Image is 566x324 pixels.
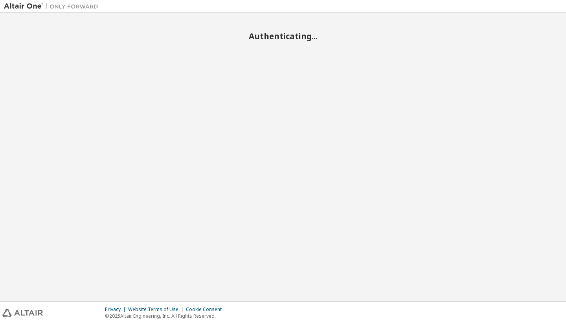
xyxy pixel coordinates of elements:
h2: Authenticating... [4,31,562,41]
p: © 2025 Altair Engineering, Inc. All Rights Reserved. [105,313,226,319]
div: Website Terms of Use [128,306,186,313]
img: Altair One [4,2,102,10]
img: altair_logo.svg [2,309,43,317]
div: Privacy [105,306,128,313]
div: Cookie Consent [186,306,226,313]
